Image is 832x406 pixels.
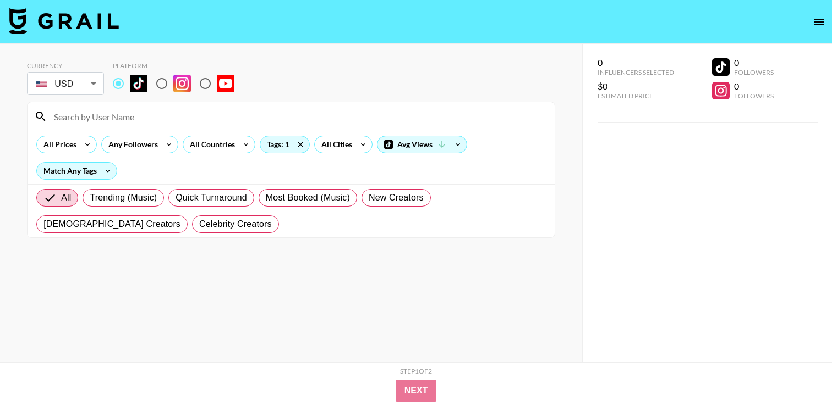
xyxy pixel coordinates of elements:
[102,136,160,153] div: Any Followers
[130,75,147,92] img: TikTok
[260,136,309,153] div: Tags: 1
[37,136,79,153] div: All Prices
[37,163,117,179] div: Match Any Tags
[598,92,674,100] div: Estimated Price
[734,57,774,68] div: 0
[598,57,674,68] div: 0
[43,218,180,231] span: [DEMOGRAPHIC_DATA] Creators
[199,218,272,231] span: Celebrity Creators
[183,136,237,153] div: All Countries
[315,136,354,153] div: All Cities
[47,108,548,125] input: Search by User Name
[734,81,774,92] div: 0
[396,380,437,402] button: Next
[29,74,102,93] div: USD
[598,81,674,92] div: $0
[176,191,247,204] span: Quick Turnaround
[808,11,830,33] button: open drawer
[90,191,157,204] span: Trending (Music)
[113,62,243,70] div: Platform
[377,136,467,153] div: Avg Views
[598,68,674,76] div: Influencers Selected
[400,367,432,375] div: Step 1 of 2
[369,191,424,204] span: New Creators
[734,92,774,100] div: Followers
[61,191,71,204] span: All
[173,75,191,92] img: Instagram
[9,8,119,34] img: Grail Talent
[734,68,774,76] div: Followers
[217,75,234,92] img: YouTube
[27,62,104,70] div: Currency
[266,191,350,204] span: Most Booked (Music)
